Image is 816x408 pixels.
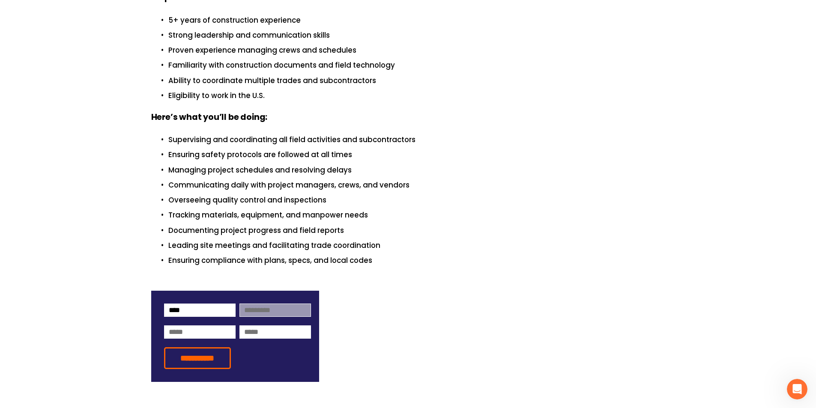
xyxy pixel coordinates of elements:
p: Familiarity with construction documents and field technology [168,60,665,71]
p: Strong leadership and communication skills [168,30,665,41]
p: Supervising and coordinating all field activities and subcontractors [168,134,665,146]
p: Tracking materials, equipment, and manpower needs [168,209,665,221]
p: Ensuring compliance with plans, specs, and local codes [168,255,665,266]
p: 5+ years of construction experience [168,15,665,26]
p: Ensuring safety protocols are followed at all times [168,149,665,161]
p: Proven experience managing crews and schedules [168,45,665,56]
p: Documenting project progress and field reports [168,225,665,236]
p: Ability to coordinate multiple trades and subcontractors [168,75,665,86]
p: Leading site meetings and facilitating trade coordination [168,240,665,251]
p: Managing project schedules and resolving delays [168,164,665,176]
iframe: Intercom live chat [787,379,807,399]
strong: Here’s what you’ll be doing: [151,111,268,125]
p: Overseeing quality control and inspections [168,194,665,206]
p: Eligibility to work in the U.S. [168,90,665,101]
p: Communicating daily with project managers, crews, and vendors [168,179,665,191]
